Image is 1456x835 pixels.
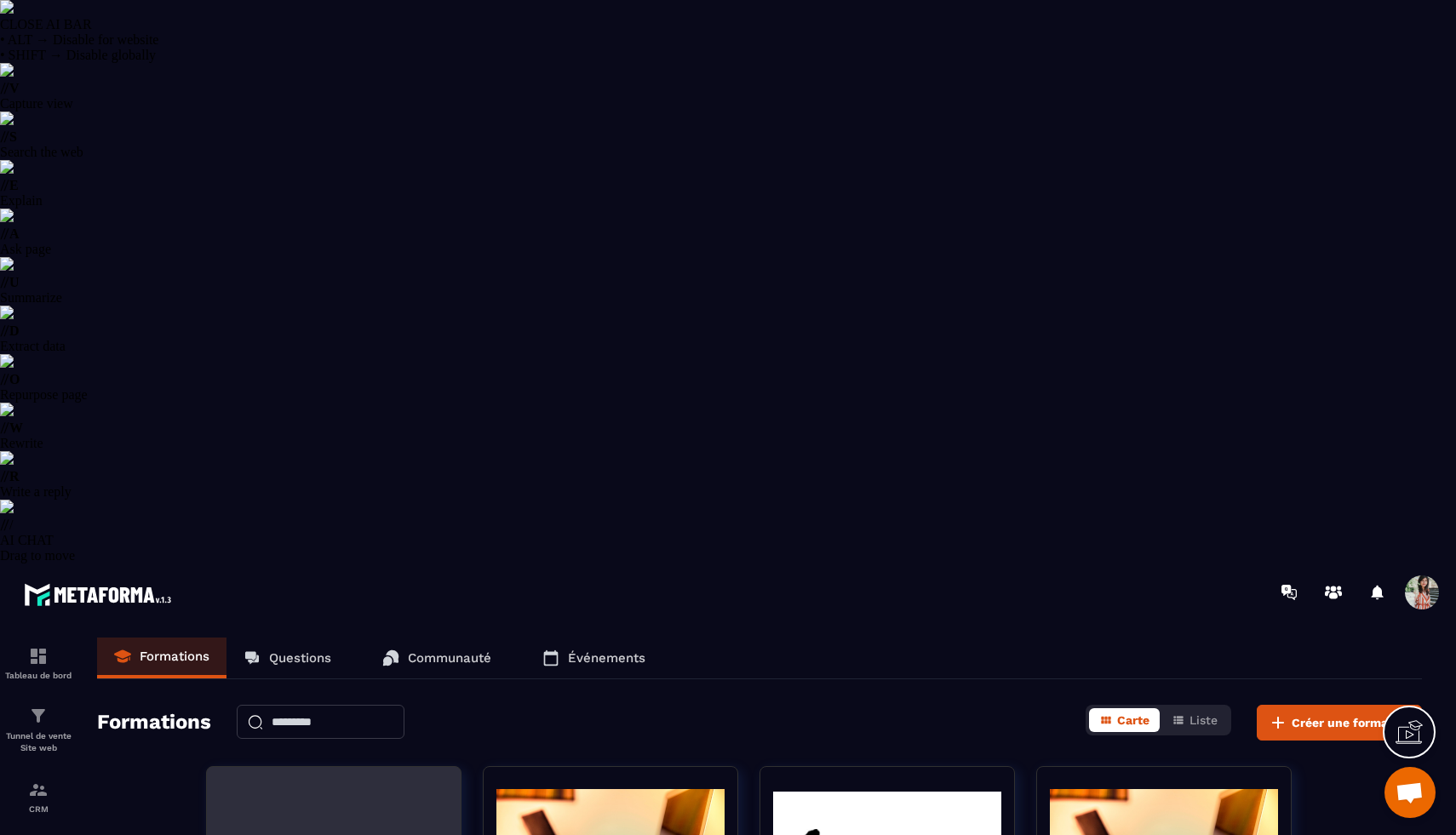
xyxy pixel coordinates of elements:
a: Questions [226,638,348,678]
h2: Formations [97,705,211,741]
p: CRM [4,804,72,814]
a: Formations [97,638,226,678]
p: Communauté [408,650,491,666]
a: Événements [525,638,662,678]
p: Événements [568,650,645,666]
p: Formations [140,649,209,664]
button: Créer une formation [1257,705,1422,741]
p: Tableau de bord [4,671,72,680]
span: Carte [1117,713,1149,727]
a: Communauté [365,638,508,678]
button: Liste [1161,708,1228,732]
button: Carte [1089,708,1160,732]
a: formationformationTunnel de vente Site web [4,693,72,767]
img: formation [28,706,49,726]
div: Ouvrir le chat [1384,767,1436,818]
a: formationformationCRM [4,767,72,826]
img: logo [24,579,177,610]
span: Créer une formation [1292,714,1411,731]
img: formation [28,646,49,666]
a: formationformationTableau de bord [4,633,72,693]
span: Liste [1189,713,1218,727]
img: formation [28,780,49,800]
p: Tunnel de vente Site web [4,730,72,754]
p: Questions [269,650,331,666]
